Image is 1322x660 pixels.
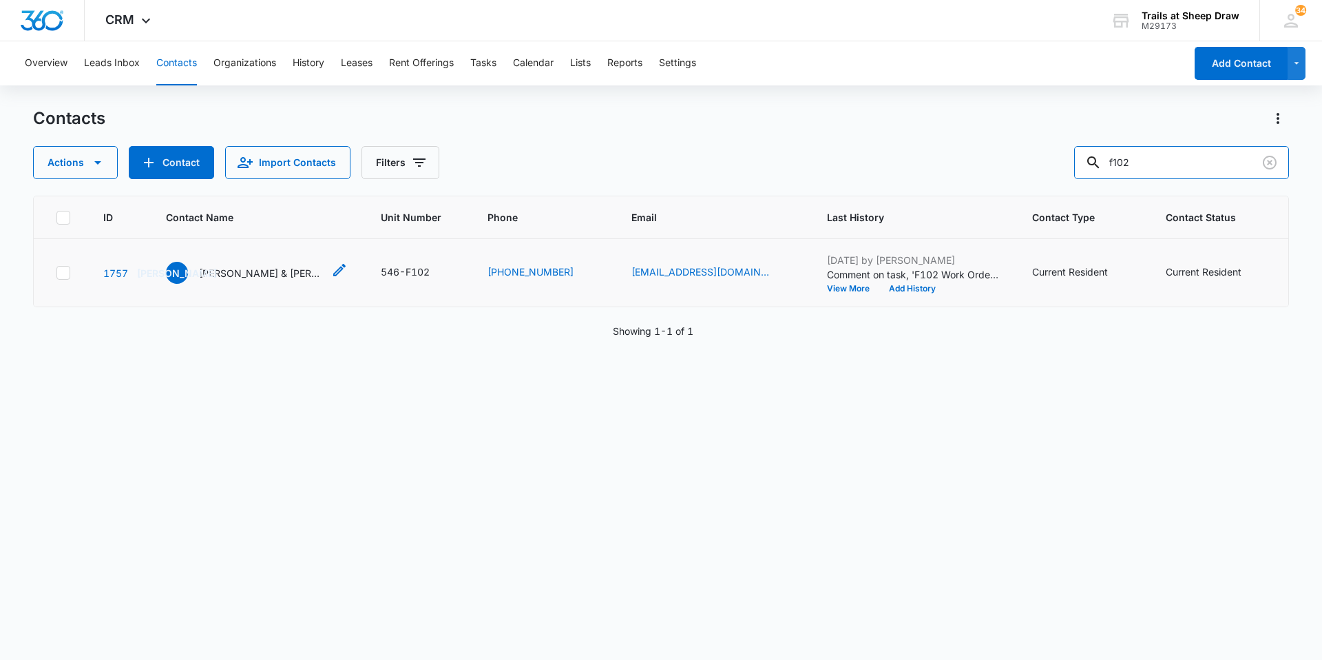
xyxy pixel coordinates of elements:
[1074,146,1289,179] input: Search Contacts
[293,41,324,85] button: History
[827,210,979,225] span: Last History
[25,41,67,85] button: Overview
[631,265,794,281] div: Email - josgood09@gmail.com - Select to Edit Field
[103,267,128,279] a: Navigate to contact details page for Joshua Osgood & Jennifer Osgood
[213,41,276,85] button: Organizations
[361,146,439,179] button: Filters
[1142,21,1239,31] div: account id
[1267,107,1289,130] button: Actions
[225,146,350,179] button: Import Contacts
[166,262,188,284] span: [PERSON_NAME]
[105,12,134,27] span: CRM
[1295,5,1306,16] div: notifications count
[166,210,328,225] span: Contact Name
[33,108,105,129] h1: Contacts
[1166,265,1241,279] div: Current Resident
[470,41,496,85] button: Tasks
[1166,210,1246,225] span: Contact Status
[389,41,454,85] button: Rent Offerings
[166,262,348,284] div: Contact Name - Joshua Osgood & Jennifer Osgood - Select to Edit Field
[659,41,696,85] button: Settings
[570,41,591,85] button: Lists
[827,253,999,267] p: [DATE] by [PERSON_NAME]
[487,210,578,225] span: Phone
[513,41,554,85] button: Calendar
[827,267,999,282] p: Comment on task, 'F102 Work Order ' "Ordering control board, is still dispensing cubed ice and ma...
[129,146,214,179] button: Add Contact
[1259,152,1281,174] button: Clear
[1142,10,1239,21] div: account name
[199,266,323,280] p: [PERSON_NAME] & [PERSON_NAME]
[487,265,598,281] div: Phone - (970) 381-7746 - Select to Edit Field
[827,285,879,293] button: View More
[381,265,430,279] div: 546-F102
[613,324,693,338] p: Showing 1-1 of 1
[341,41,373,85] button: Leases
[1295,5,1306,16] span: 34
[1032,265,1133,281] div: Contact Type - Current Resident - Select to Edit Field
[103,210,113,225] span: ID
[84,41,140,85] button: Leads Inbox
[879,285,945,293] button: Add History
[156,41,197,85] button: Contacts
[381,210,454,225] span: Unit Number
[1166,265,1266,281] div: Contact Status - Current Resident - Select to Edit Field
[487,265,574,279] a: [PHONE_NUMBER]
[381,265,454,281] div: Unit Number - 546-F102 - Select to Edit Field
[33,146,118,179] button: Actions
[607,41,642,85] button: Reports
[1032,265,1108,279] div: Current Resident
[1032,210,1113,225] span: Contact Type
[631,210,774,225] span: Email
[1195,47,1288,80] button: Add Contact
[631,265,769,279] a: [EMAIL_ADDRESS][DOMAIN_NAME]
